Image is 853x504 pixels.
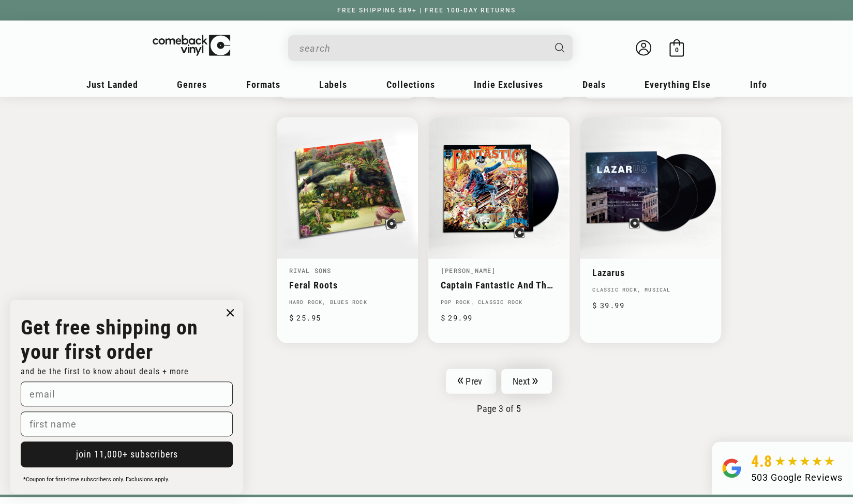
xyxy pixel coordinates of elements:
div: 503 Google Reviews [751,470,843,484]
span: 0 [675,47,678,54]
a: Next [501,369,552,394]
a: 4.8 503 Google Reviews [712,442,853,495]
p: Page 3 of 5 [277,403,722,414]
a: Feral Roots [289,280,406,291]
span: Everything Else [645,79,711,90]
a: FREE SHIPPING $89+ | FREE 100-DAY RETURNS [327,7,526,14]
span: Deals [582,79,606,90]
a: Prev [446,369,496,394]
div: Search [288,35,573,61]
button: Close dialog [222,305,238,320]
span: Just Landed [86,79,138,90]
input: When autocomplete results are available use up and down arrows to review and enter to select [300,38,545,59]
a: Captain Fantastic And The Brown Dirt Cowboy [441,280,557,291]
span: and be the first to know about deals + more [21,366,189,376]
a: Lazarus [592,267,709,278]
img: star5.svg [775,456,834,467]
span: *Coupon for first-time subscribers only. Exclusions apply. [23,476,169,483]
button: Search [546,35,574,61]
a: [PERSON_NAME] [441,266,496,274]
span: Genres [177,79,207,90]
span: Info [750,79,767,90]
span: Indie Exclusives [474,79,543,90]
span: Labels [319,79,347,90]
button: join 11,000+ subscribers [21,441,233,467]
span: 4.8 [751,452,772,470]
nav: Pagination [277,369,722,414]
a: Rival Sons [289,266,332,274]
span: Formats [246,79,280,90]
strong: Get free shipping on your first order [21,315,198,364]
span: Collections [386,79,435,90]
input: first name [21,411,233,436]
img: Group.svg [722,452,741,484]
input: email [21,381,233,406]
